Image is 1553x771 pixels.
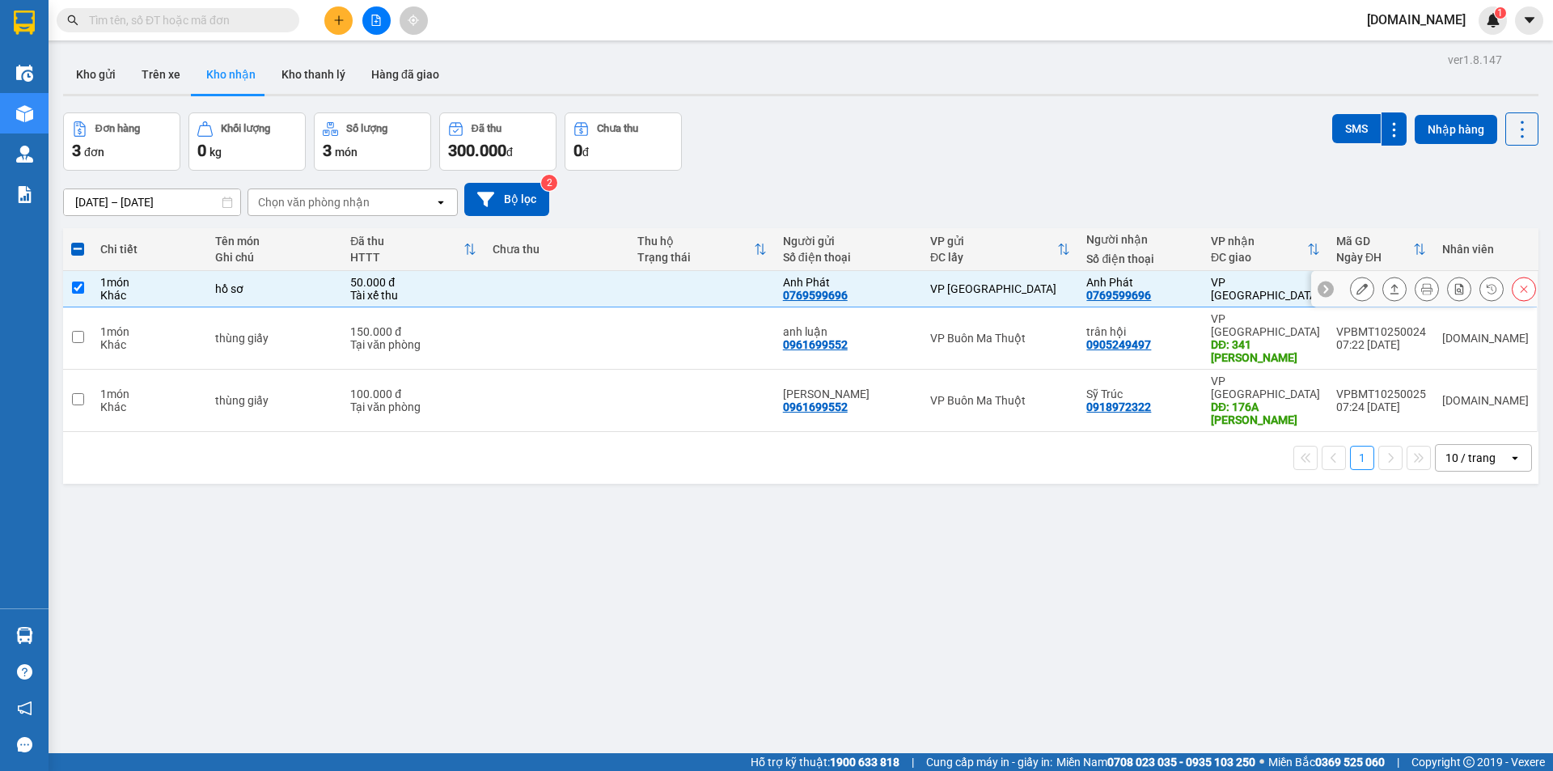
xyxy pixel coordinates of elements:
[1522,13,1537,28] span: caret-down
[1086,400,1151,413] div: 0918972322
[464,183,549,216] button: Bộ lọc
[350,289,476,302] div: Tài xế thu
[1442,243,1529,256] div: Nhân viên
[930,251,1057,264] div: ĐC lấy
[72,141,81,160] span: 3
[400,6,428,35] button: aim
[16,65,33,82] img: warehouse-icon
[209,146,222,159] span: kg
[783,338,848,351] div: 0961699552
[493,243,621,256] div: Chưa thu
[1382,277,1407,301] div: Giao hàng
[100,400,199,413] div: Khác
[1336,235,1413,248] div: Mã GD
[930,235,1057,248] div: VP gửi
[783,235,914,248] div: Người gửi
[350,251,463,264] div: HTTT
[100,388,199,400] div: 1 món
[215,332,335,345] div: thùng giấy
[448,141,506,160] span: 300.000
[637,251,753,264] div: Trạng thái
[1486,13,1500,28] img: icon-new-feature
[63,112,180,171] button: Đơn hàng3đơn
[1211,312,1320,338] div: VP [GEOGRAPHIC_DATA]
[637,235,753,248] div: Thu hộ
[1086,338,1151,351] div: 0905249497
[16,146,33,163] img: warehouse-icon
[1397,753,1399,771] span: |
[582,146,589,159] span: đ
[1211,276,1320,302] div: VP [GEOGRAPHIC_DATA]
[350,235,463,248] div: Đã thu
[1086,388,1195,400] div: Sỹ Trúc
[100,325,199,338] div: 1 món
[14,11,35,35] img: logo-vxr
[215,282,335,295] div: hồ sơ
[629,228,774,271] th: Toggle SortBy
[783,251,914,264] div: Số điện thoại
[408,15,419,26] span: aim
[350,325,476,338] div: 150.000 đ
[63,55,129,94] button: Kho gửi
[1259,759,1264,765] span: ⚪️
[1332,114,1381,143] button: SMS
[335,146,358,159] span: món
[930,394,1070,407] div: VP Buôn Ma Thuột
[1350,446,1374,470] button: 1
[100,289,199,302] div: Khác
[1442,394,1529,407] div: truc.bb
[1336,400,1426,413] div: 07:24 [DATE]
[1086,276,1195,289] div: Anh Phát
[783,276,914,289] div: Anh Phát
[1350,277,1374,301] div: Sửa đơn hàng
[1442,332,1529,345] div: truc.bb
[1448,51,1502,69] div: ver 1.8.147
[193,55,269,94] button: Kho nhận
[342,228,484,271] th: Toggle SortBy
[922,228,1078,271] th: Toggle SortBy
[100,338,199,351] div: Khác
[64,189,240,215] input: Select a date range.
[1463,756,1475,768] span: copyright
[783,388,914,400] div: Anh Luận
[1086,233,1195,246] div: Người nhận
[783,289,848,302] div: 0769599696
[17,701,32,716] span: notification
[215,251,335,264] div: Ghi chú
[565,112,682,171] button: Chưa thu0đ
[1211,235,1307,248] div: VP nhận
[215,394,335,407] div: thùng giấy
[1086,325,1195,338] div: trân hội
[1056,753,1255,771] span: Miền Nam
[16,627,33,644] img: warehouse-icon
[930,332,1070,345] div: VP Buôn Ma Thuột
[1497,7,1503,19] span: 1
[1328,228,1434,271] th: Toggle SortBy
[95,123,140,134] div: Đơn hàng
[1336,325,1426,338] div: VPBMT10250024
[1336,251,1413,264] div: Ngày ĐH
[67,15,78,26] span: search
[930,282,1070,295] div: VP [GEOGRAPHIC_DATA]
[830,756,899,769] strong: 1900 633 818
[783,325,914,338] div: anh luận
[89,11,280,29] input: Tìm tên, số ĐT hoặc mã đơn
[751,753,899,771] span: Hỗ trợ kỹ thuật:
[370,15,382,26] span: file-add
[926,753,1052,771] span: Cung cấp máy in - giấy in:
[1268,753,1385,771] span: Miền Bắc
[258,194,370,210] div: Chọn văn phòng nhận
[17,664,32,680] span: question-circle
[1515,6,1543,35] button: caret-down
[358,55,452,94] button: Hàng đã giao
[197,141,206,160] span: 0
[1354,10,1479,30] span: [DOMAIN_NAME]
[100,243,199,256] div: Chi tiết
[573,141,582,160] span: 0
[1445,450,1496,466] div: 10 / trang
[1336,388,1426,400] div: VPBMT10250025
[314,112,431,171] button: Số lượng3món
[1107,756,1255,769] strong: 0708 023 035 - 0935 103 250
[1211,338,1320,364] div: DĐ: 341 nguyễn tất thành
[1086,252,1195,265] div: Số điện thoại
